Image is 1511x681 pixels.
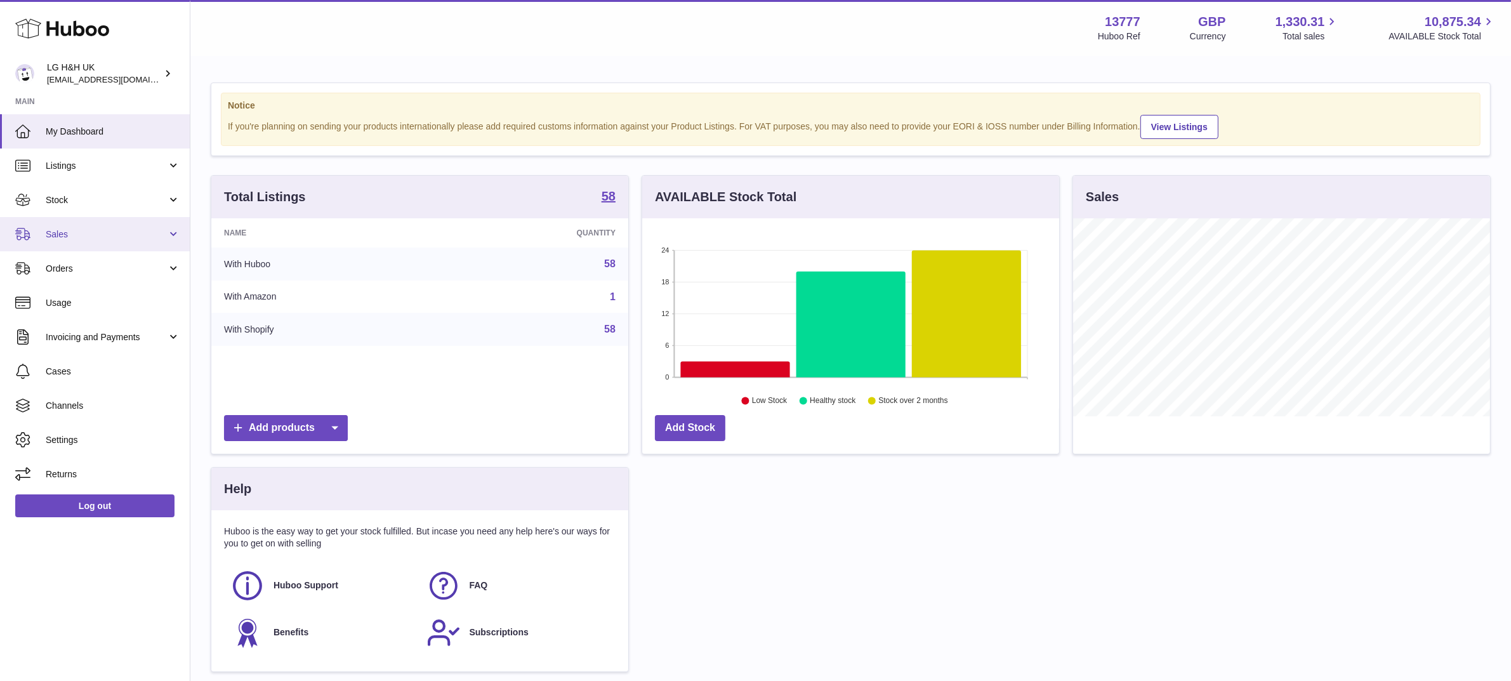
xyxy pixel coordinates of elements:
[1283,30,1339,43] span: Total sales
[211,248,440,281] td: With Huboo
[274,626,308,638] span: Benefits
[655,415,725,441] a: Add Stock
[47,62,161,86] div: LG H&H UK
[655,188,796,206] h3: AVAILABLE Stock Total
[46,228,167,241] span: Sales
[46,160,167,172] span: Listings
[1389,13,1496,43] a: 10,875.34 AVAILABLE Stock Total
[46,331,167,343] span: Invoicing and Payments
[46,434,180,446] span: Settings
[46,366,180,378] span: Cases
[1425,13,1481,30] span: 10,875.34
[228,100,1474,112] strong: Notice
[878,397,947,406] text: Stock over 2 months
[46,297,180,309] span: Usage
[810,397,856,406] text: Healthy stock
[440,218,628,248] th: Quantity
[46,194,167,206] span: Stock
[665,373,669,381] text: 0
[470,579,488,592] span: FAQ
[230,569,414,603] a: Huboo Support
[211,313,440,346] td: With Shopify
[661,278,669,286] text: 18
[224,526,616,550] p: Huboo is the easy way to get your stock fulfilled. But incase you need any help here's our ways f...
[610,291,616,302] a: 1
[274,579,338,592] span: Huboo Support
[604,324,616,334] a: 58
[665,341,669,349] text: 6
[46,126,180,138] span: My Dashboard
[661,246,669,254] text: 24
[1276,13,1340,43] a: 1,330.31 Total sales
[46,468,180,480] span: Returns
[604,258,616,269] a: 58
[752,397,788,406] text: Low Stock
[224,480,251,498] h3: Help
[426,569,610,603] a: FAQ
[602,190,616,202] strong: 58
[224,188,306,206] h3: Total Listings
[224,415,348,441] a: Add products
[46,263,167,275] span: Orders
[211,281,440,314] td: With Amazon
[228,113,1474,139] div: If you're planning on sending your products internationally please add required customs informati...
[46,400,180,412] span: Channels
[230,616,414,650] a: Benefits
[1198,13,1225,30] strong: GBP
[1105,13,1140,30] strong: 13777
[1086,188,1119,206] h3: Sales
[602,190,616,205] a: 58
[661,310,669,317] text: 12
[47,74,187,84] span: [EMAIL_ADDRESS][DOMAIN_NAME]
[1190,30,1226,43] div: Currency
[15,494,175,517] a: Log out
[1389,30,1496,43] span: AVAILABLE Stock Total
[426,616,610,650] a: Subscriptions
[1140,115,1218,139] a: View Listings
[1276,13,1325,30] span: 1,330.31
[470,626,529,638] span: Subscriptions
[15,64,34,83] img: veechen@lghnh.co.uk
[211,218,440,248] th: Name
[1098,30,1140,43] div: Huboo Ref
